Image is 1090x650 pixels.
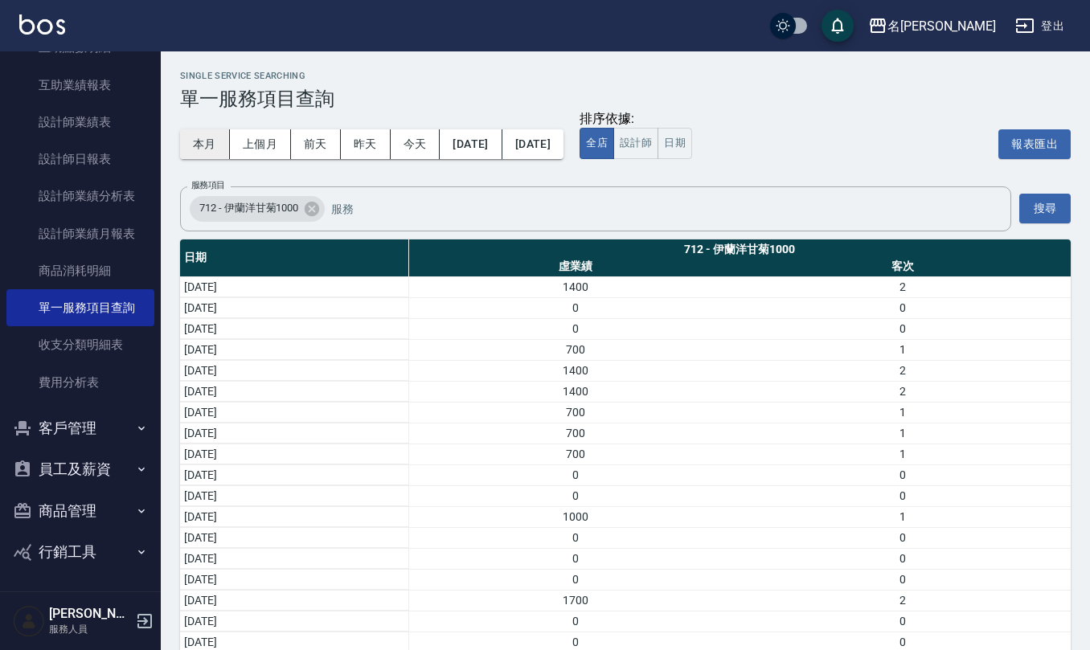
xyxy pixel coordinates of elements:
img: Person [13,605,45,637]
td: [DATE] [180,506,408,527]
div: 0 [412,529,740,546]
a: 費用分析表 [6,364,154,401]
td: [DATE] [180,318,408,339]
button: 設計師 [613,128,658,159]
div: 700 [412,404,740,421]
p: 服務人員 [49,622,131,636]
button: 全店 [580,128,614,159]
h3: 單一服務項目查詢 [180,88,1071,110]
td: [DATE] [180,548,408,569]
span: 712 - 伊蘭洋甘菊1000 [190,200,308,216]
a: 互助業績報表 [6,67,154,104]
button: 上個月 [230,129,291,159]
button: 日期 [658,128,692,159]
td: [DATE] [180,402,408,423]
div: 名[PERSON_NAME] [887,16,996,36]
h5: [PERSON_NAME] [49,606,131,622]
button: 搜尋 [1019,194,1071,223]
button: 報表匯出 [998,129,1071,159]
td: [DATE] [180,590,408,611]
div: 0 [740,529,1067,546]
div: 0 [412,550,740,567]
td: [DATE] [180,381,408,402]
a: 設計師業績月報表 [6,215,154,252]
td: [DATE] [180,276,408,297]
img: Logo [19,14,65,35]
a: 商品消耗明細 [6,252,154,289]
button: 今天 [391,129,441,159]
div: 700 [412,341,740,358]
button: 前天 [291,129,341,159]
button: [DATE] [502,129,563,159]
td: [DATE] [180,527,408,548]
div: 1 [740,509,1067,525]
div: 2 [740,362,1067,379]
div: 客次 [740,258,1067,275]
div: 700 [412,446,740,463]
label: 服務項目 [191,179,225,191]
td: [DATE] [180,611,408,632]
a: 設計師業績表 [6,104,154,141]
div: 0 [412,613,740,630]
td: [DATE] [180,423,408,444]
button: 商品管理 [6,490,154,532]
a: 單一服務項目查詢 [6,289,154,326]
button: 客戶管理 [6,407,154,449]
div: 0 [412,467,740,484]
button: 昨天 [341,129,391,159]
div: 1 [740,341,1067,358]
td: [DATE] [180,339,408,360]
div: 700 [412,425,740,442]
a: 收支分類明細表 [6,326,154,363]
td: [DATE] [180,444,408,464]
a: 設計師日報表 [6,141,154,178]
td: [DATE] [180,464,408,485]
button: 員工及薪資 [6,448,154,490]
div: 排序依據: [580,111,692,128]
div: 712 - 伊蘭洋甘菊1000 [190,196,325,222]
div: 0 [740,300,1067,317]
button: 名[PERSON_NAME] [862,10,1002,43]
input: 服務 [327,194,980,223]
button: save [822,10,854,42]
div: 0 [412,321,740,337]
td: [DATE] [180,360,408,381]
div: 0 [412,488,740,505]
button: [DATE] [440,129,502,159]
div: 1700 [412,592,740,609]
div: 1 [740,425,1067,442]
div: 1400 [412,362,740,379]
td: [DATE] [180,569,408,590]
div: 0 [740,613,1067,630]
div: 2 [740,279,1067,296]
div: 0 [740,488,1067,505]
div: 1400 [412,279,740,296]
button: 本月 [180,129,230,159]
th: 日期 [180,239,408,277]
div: 712 - 伊蘭洋甘菊1000 [412,241,1067,258]
div: 0 [740,321,1067,337]
div: 1 [740,404,1067,421]
div: 虛業績 [412,258,740,275]
div: 1 [740,446,1067,463]
div: 2 [740,383,1067,400]
div: 1000 [412,509,740,525]
h2: Single Service Searching [180,71,1071,81]
button: 行銷工具 [6,531,154,573]
div: 1400 [412,383,740,400]
div: 0 [740,550,1067,567]
div: 0 [740,571,1067,588]
a: 設計師業績分析表 [6,178,154,215]
div: 0 [412,300,740,317]
div: 0 [412,571,740,588]
div: 2 [740,592,1067,609]
td: [DATE] [180,485,408,506]
td: [DATE] [180,297,408,318]
button: 登出 [1009,11,1071,41]
div: 0 [740,467,1067,484]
